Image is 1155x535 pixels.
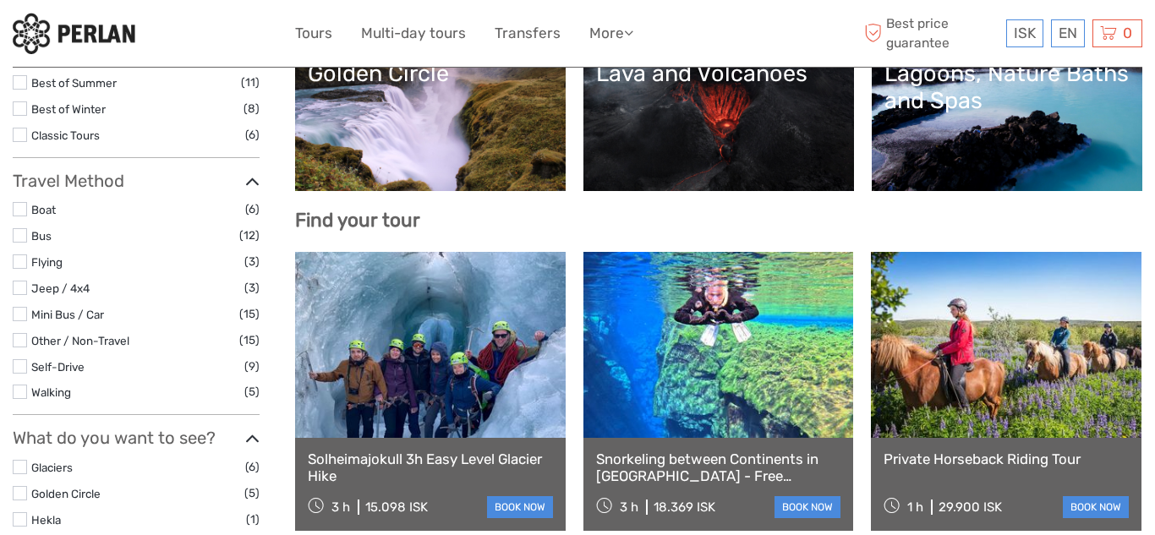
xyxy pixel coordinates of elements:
span: 3 h [620,500,638,515]
span: Best price guarantee [860,14,1002,52]
a: Self-Drive [31,360,85,374]
a: book now [775,496,840,518]
span: (5) [244,483,260,503]
a: Hekla [31,513,61,527]
a: Golden Circle [308,60,553,178]
a: Boat [31,203,56,216]
a: Multi-day tours [361,21,466,46]
span: (3) [244,278,260,298]
a: Solheimajokull 3h Easy Level Glacier Hike [308,450,553,485]
div: Golden Circle [308,60,553,87]
span: (12) [239,226,260,245]
a: Classic Tours [31,128,100,142]
img: 288-6a22670a-0f57-43d8-a107-52fbc9b92f2c_logo_small.jpg [13,13,135,54]
span: (6) [245,125,260,145]
span: (5) [244,382,260,401]
a: Glaciers [31,461,73,474]
a: Transfers [495,21,561,46]
a: Private Horseback Riding Tour [884,450,1129,467]
a: book now [1063,496,1129,518]
span: ISK [1014,25,1036,41]
a: Snorkeling between Continents in [GEOGRAPHIC_DATA] - Free Underwater Photos [596,450,841,485]
div: Lagoons, Nature Baths and Spas [884,60,1130,115]
a: Jeep / 4x4 [31,281,90,295]
span: 0 [1120,25,1135,41]
a: Mini Bus / Car [31,308,104,321]
a: Best of Winter [31,102,106,116]
div: Lava and Volcanoes [596,60,841,87]
span: 1 h [907,500,923,515]
span: (15) [239,330,260,350]
a: Other / Non-Travel [31,334,129,347]
a: Lagoons, Nature Baths and Spas [884,60,1130,178]
div: 18.369 ISK [654,500,715,515]
a: Flying [31,255,63,269]
a: Walking [31,385,71,399]
span: 3 h [331,500,350,515]
a: More [589,21,633,46]
span: (6) [245,457,260,477]
div: 29.900 ISK [939,500,1002,515]
span: (8) [244,99,260,118]
b: Find your tour [295,209,420,232]
span: (1) [246,510,260,529]
span: (9) [244,357,260,376]
div: EN [1051,19,1085,47]
h3: What do you want to see? [13,428,260,448]
a: Bus [31,229,52,243]
span: (6) [245,199,260,219]
a: Tours [295,21,332,46]
span: (11) [241,73,260,92]
span: (3) [244,252,260,271]
div: 15.098 ISK [365,500,428,515]
span: (15) [239,304,260,324]
h3: Travel Method [13,171,260,191]
a: Best of Summer [31,76,117,90]
a: book now [487,496,553,518]
a: Golden Circle [31,487,101,500]
a: Lava and Volcanoes [596,60,841,178]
